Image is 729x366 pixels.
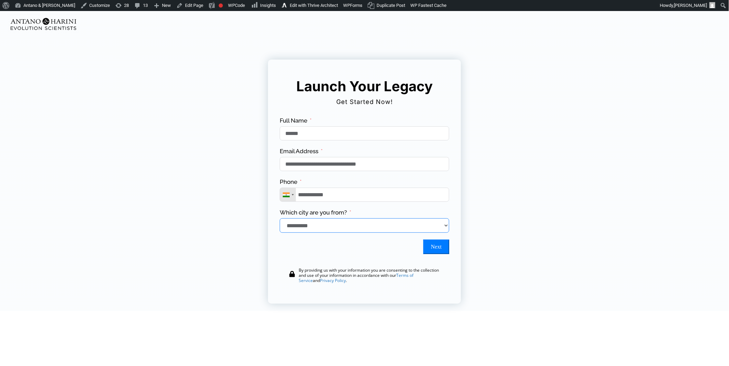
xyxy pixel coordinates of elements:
label: Which city are you from? [280,209,351,217]
button: Next [423,240,449,254]
span: [PERSON_NAME] [674,3,707,8]
label: Full Name [280,117,312,125]
a: Privacy Policy [320,278,346,283]
div: Focus keyphrase not set [219,3,223,8]
input: Email Address [280,157,449,171]
label: Phone [280,178,302,186]
img: Evolution-Scientist (2) [7,14,80,34]
label: Email Address [280,147,323,155]
input: Phone [280,188,449,202]
h2: Get Started Now! [279,96,450,108]
div: Telephone country code [280,188,296,201]
span: Insights [260,3,276,8]
h5: Launch Your Legacy [292,78,437,95]
select: Which city are you from? [280,218,449,233]
div: By providing us with your information you are consenting to the collection and use of your inform... [299,268,443,283]
a: Terms of Service [299,272,413,283]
